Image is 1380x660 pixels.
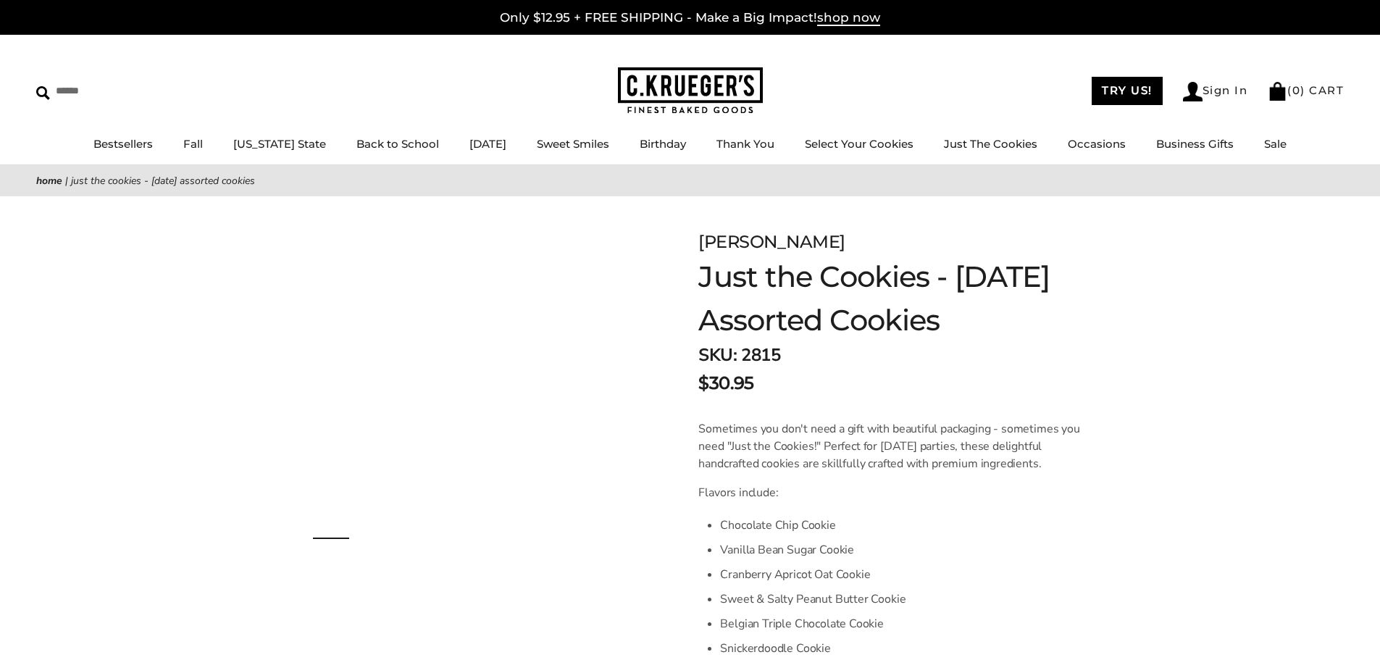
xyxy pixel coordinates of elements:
[698,229,1161,255] div: [PERSON_NAME]
[65,174,68,188] span: |
[36,172,1344,189] nav: breadcrumbs
[698,255,1161,342] h1: Just the Cookies - [DATE] Assorted Cookies
[805,137,913,151] a: Select Your Cookies
[698,370,753,396] span: $30.95
[698,484,1095,501] p: Flavors include:
[1183,82,1203,101] img: Account
[233,137,326,151] a: [US_STATE] State
[93,137,153,151] a: Bestsellers
[469,137,506,151] a: [DATE]
[1268,83,1344,97] a: (0) CART
[36,80,209,102] input: Search
[1264,137,1287,151] a: Sale
[1183,82,1248,101] a: Sign In
[537,137,609,151] a: Sweet Smiles
[817,10,880,26] span: shop now
[356,137,439,151] a: Back to School
[618,67,763,114] img: C.KRUEGER'S
[698,343,737,367] strong: SKU:
[720,611,1095,636] li: Belgian Triple Chocolate Cookie
[1068,137,1126,151] a: Occasions
[720,562,1095,587] li: Cranberry Apricot Oat Cookie
[1092,77,1163,105] a: TRY US!
[1268,82,1287,101] img: Bag
[720,538,1095,562] li: Vanilla Bean Sugar Cookie
[36,86,50,100] img: Search
[640,137,686,151] a: Birthday
[1292,83,1301,97] span: 0
[944,137,1037,151] a: Just The Cookies
[183,137,203,151] a: Fall
[741,343,780,367] span: 2815
[36,174,62,188] a: Home
[698,420,1095,472] p: Sometimes you don't need a gift with beautiful packaging - sometimes you need "Just the Cookies!"...
[1156,137,1234,151] a: Business Gifts
[720,513,1095,538] li: Chocolate Chip Cookie
[500,10,880,26] a: Only $12.95 + FREE SHIPPING - Make a Big Impact!shop now
[720,587,1095,611] li: Sweet & Salty Peanut Butter Cookie
[71,174,255,188] span: Just the Cookies - [DATE] Assorted Cookies
[716,137,774,151] a: Thank You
